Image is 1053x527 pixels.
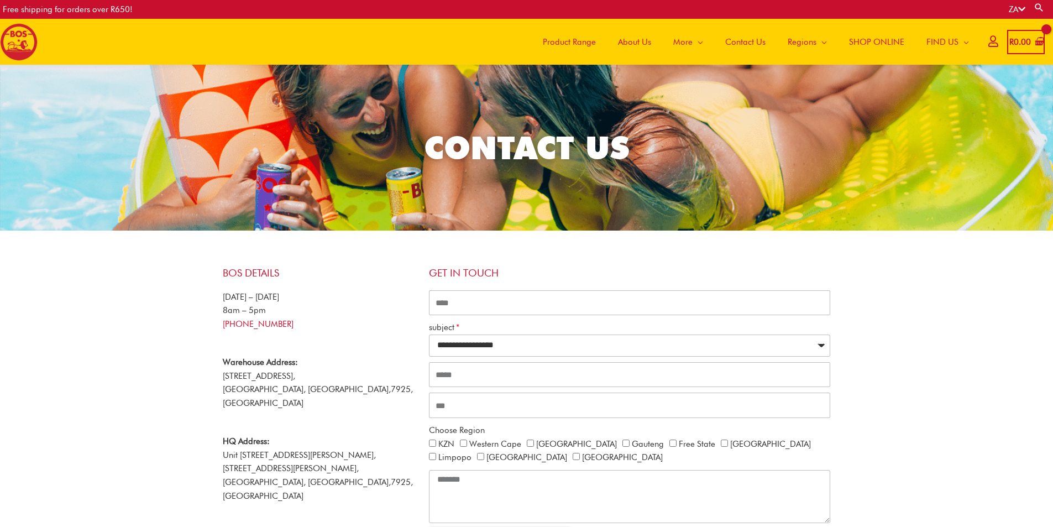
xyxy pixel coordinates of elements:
span: [GEOGRAPHIC_DATA], [GEOGRAPHIC_DATA], [223,477,391,487]
span: FIND US [926,25,958,59]
a: Contact Us [714,19,777,65]
label: Limpopo [438,452,472,462]
label: subject [429,321,459,335]
span: [STREET_ADDRESS][PERSON_NAME], [223,463,359,473]
label: KZN [438,439,454,449]
a: ZA [1009,4,1025,14]
h4: Get in touch [429,267,831,279]
span: [GEOGRAPHIC_DATA], [GEOGRAPHIC_DATA], [223,384,391,394]
span: Contact Us [725,25,766,59]
a: Regions [777,19,838,65]
span: [DATE] – [DATE] [223,292,279,302]
strong: Warehouse Address: [223,357,298,367]
span: Product Range [543,25,596,59]
label: [GEOGRAPHIC_DATA] [730,439,811,449]
span: Regions [788,25,816,59]
a: View Shopping Cart, empty [1007,30,1045,55]
span: SHOP ONLINE [849,25,904,59]
h4: BOS Details [223,267,418,279]
span: More [673,25,693,59]
a: SHOP ONLINE [838,19,915,65]
bdi: 0.00 [1009,37,1031,47]
a: [PHONE_NUMBER] [223,319,294,329]
a: Product Range [532,19,607,65]
h2: CONTACT US [218,127,835,168]
label: [GEOGRAPHIC_DATA] [582,452,663,462]
strong: HQ Address: [223,436,270,446]
label: [GEOGRAPHIC_DATA] [536,439,617,449]
span: About Us [618,25,651,59]
a: Search button [1034,2,1045,13]
label: Choose Region [429,424,485,437]
label: Western Cape [469,439,521,449]
span: 8am – 5pm [223,305,266,315]
label: Gauteng [632,439,664,449]
span: [STREET_ADDRESS], [223,371,295,381]
span: R [1009,37,1014,47]
span: Unit [STREET_ADDRESS][PERSON_NAME], [223,436,376,460]
a: More [662,19,714,65]
nav: Site Navigation [523,19,980,65]
label: [GEOGRAPHIC_DATA] [486,452,567,462]
label: Free State [679,439,715,449]
span: 7925, [GEOGRAPHIC_DATA] [223,477,413,501]
a: About Us [607,19,662,65]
